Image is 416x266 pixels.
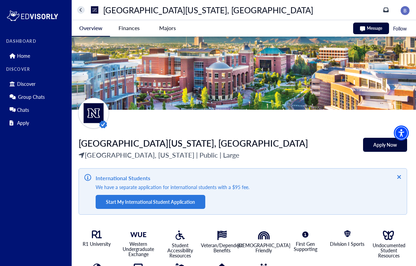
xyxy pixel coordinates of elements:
[394,125,409,141] div: Accessibility Menu
[96,195,205,209] button: Start My International Student Application
[103,6,313,14] p: [GEOGRAPHIC_DATA][US_STATE], [GEOGRAPHIC_DATA]
[353,23,389,34] button: Message
[18,94,45,100] p: Group Chats
[6,9,59,23] img: logo
[77,6,85,14] button: home
[6,117,67,128] div: Apply
[96,174,249,182] span: International Students
[79,137,308,149] span: [GEOGRAPHIC_DATA][US_STATE], [GEOGRAPHIC_DATA]
[330,241,364,247] p: Division I Sports
[17,120,29,126] p: Apply
[72,10,416,110] img: A panoramic view of a university campus with modern buildings and green spaces, set against a bac...
[83,241,111,247] p: R1 University
[148,20,186,36] button: Majors
[401,6,410,15] img: image
[383,7,389,13] a: inbox
[6,91,67,102] div: Group Chats
[78,98,109,129] img: universityName
[392,24,407,33] button: Follow
[120,241,156,257] p: Western Undergraduate Exchange
[17,107,29,113] p: Chats
[96,184,249,191] span: We have a separate application for international students with a $95 fee.
[237,243,290,253] p: [DEMOGRAPHIC_DATA] Friendly
[6,78,67,89] div: Discover
[79,150,308,160] p: [GEOGRAPHIC_DATA], [US_STATE] | Public | Large
[6,67,67,72] label: DISCOVER
[6,50,67,61] div: Home
[110,20,148,36] button: Finances
[363,138,407,152] button: Apply Now
[6,39,67,44] label: DASHBOARD
[201,243,243,253] p: Veteran/Dependent Benefits
[17,81,36,87] p: Discover
[17,53,30,59] p: Home
[89,4,100,15] img: universityName
[72,20,110,37] button: Overview
[6,104,67,115] div: Chats
[287,241,323,252] p: First Gen Supporting
[371,243,407,258] p: Undocumented Student Resources
[162,243,198,258] p: Student Accessibility Resources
